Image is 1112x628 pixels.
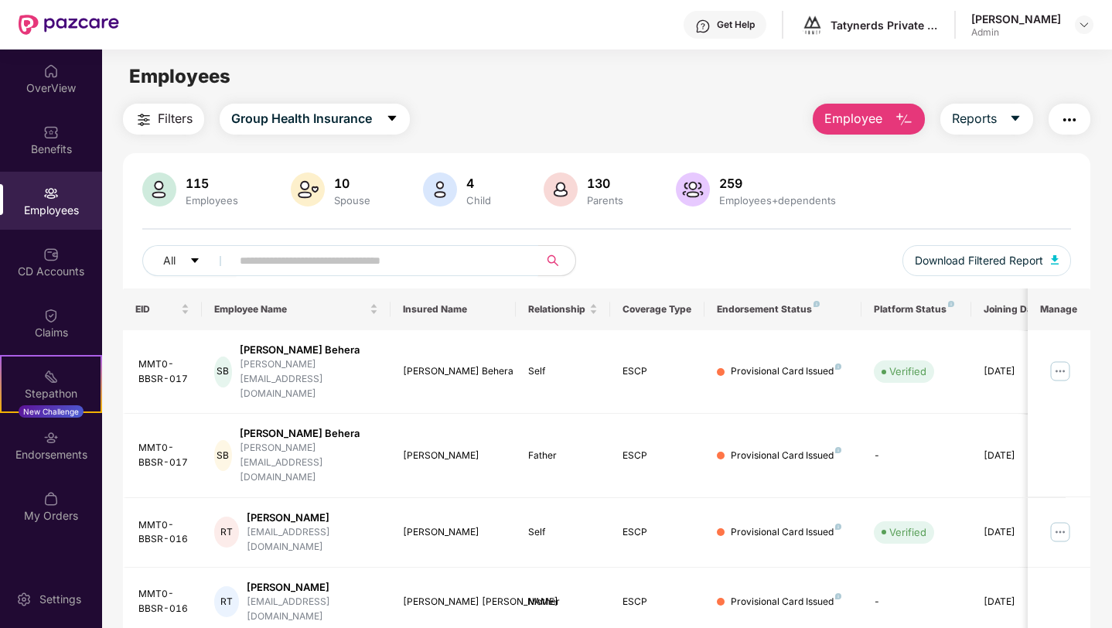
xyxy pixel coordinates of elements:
div: Endorsement Status [717,303,849,316]
img: manageButton [1048,360,1073,384]
span: Download Filtered Report [915,252,1043,269]
div: Employees [182,194,241,206]
img: svg+xml;base64,PHN2ZyB4bWxucz0iaHR0cDovL3d3dy53My5vcmcvMjAwMC9zdmciIHdpZHRoPSIyMSIgaGVpZ2h0PSIyMC... [43,369,59,384]
div: Get Help [717,19,755,31]
img: svg+xml;base64,PHN2ZyBpZD0iTXlfT3JkZXJzIiBkYXRhLW5hbWU9Ik15IE9yZGVycyIgeG1sbnM9Imh0dHA6Ly93d3cudz... [43,491,59,507]
img: svg+xml;base64,PHN2ZyB4bWxucz0iaHR0cDovL3d3dy53My5vcmcvMjAwMC9zdmciIHdpZHRoPSI4IiBoZWlnaHQ9IjgiIH... [948,301,954,307]
img: svg+xml;base64,PHN2ZyBpZD0iRW5kb3JzZW1lbnRzIiB4bWxucz0iaHR0cDovL3d3dy53My5vcmcvMjAwMC9zdmciIHdpZH... [43,430,59,445]
span: Reports [952,109,997,128]
img: svg+xml;base64,PHN2ZyB4bWxucz0iaHR0cDovL3d3dy53My5vcmcvMjAwMC9zdmciIHdpZHRoPSI4IiBoZWlnaHQ9IjgiIH... [835,593,841,599]
span: caret-down [1009,112,1022,126]
div: 4 [463,176,494,191]
div: RT [214,586,240,617]
span: Group Health Insurance [231,109,372,128]
div: ESCP [623,595,692,609]
div: 10 [331,176,374,191]
div: [PERSON_NAME] [403,525,504,540]
div: ESCP [623,364,692,379]
img: svg+xml;base64,PHN2ZyB4bWxucz0iaHR0cDovL3d3dy53My5vcmcvMjAwMC9zdmciIHhtbG5zOnhsaW5rPSJodHRwOi8vd3... [1051,255,1059,265]
div: [PERSON_NAME] [403,449,504,463]
div: SB [214,357,232,387]
th: Employee Name [202,288,391,330]
span: search [537,254,568,267]
img: svg+xml;base64,PHN2ZyB4bWxucz0iaHR0cDovL3d3dy53My5vcmcvMjAwMC9zdmciIHdpZHRoPSI4IiBoZWlnaHQ9IjgiIH... [835,447,841,453]
div: [PERSON_NAME] Behera [403,364,504,379]
div: Provisional Card Issued [731,525,841,540]
div: Stepathon [2,386,101,401]
div: [PERSON_NAME] Behera [240,426,377,441]
div: Mother [528,595,598,609]
img: svg+xml;base64,PHN2ZyBpZD0iSGVscC0zMngzMiIgeG1sbnM9Imh0dHA6Ly93d3cudzMub3JnLzIwMDAvc3ZnIiB3aWR0aD... [695,19,711,34]
div: MMT0-BBSR-017 [138,441,189,470]
img: manageButton [1048,520,1073,544]
div: New Challenge [19,405,84,418]
div: Provisional Card Issued [731,595,841,609]
div: MMT0-BBSR-017 [138,357,189,387]
th: Manage [1028,288,1090,330]
div: Verified [889,363,926,379]
span: Filters [158,109,193,128]
img: svg+xml;base64,PHN2ZyB4bWxucz0iaHR0cDovL3d3dy53My5vcmcvMjAwMC9zdmciIHhtbG5zOnhsaW5rPSJodHRwOi8vd3... [291,172,325,206]
button: Reportscaret-down [940,104,1033,135]
span: caret-down [386,112,398,126]
div: 259 [716,176,839,191]
img: svg+xml;base64,PHN2ZyBpZD0iQ0RfQWNjb3VudHMiIGRhdGEtbmFtZT0iQ0QgQWNjb3VudHMiIHhtbG5zPSJodHRwOi8vd3... [43,247,59,262]
button: Employee [813,104,925,135]
div: Provisional Card Issued [731,449,841,463]
span: EID [135,303,178,316]
div: Child [463,194,494,206]
div: Self [528,364,598,379]
button: Allcaret-down [142,245,237,276]
div: Tatynerds Private Limited [831,18,939,32]
span: Employee Name [214,303,367,316]
th: EID [123,288,202,330]
th: Insured Name [391,288,517,330]
button: Group Health Insurancecaret-down [220,104,410,135]
div: 115 [182,176,241,191]
span: Relationship [528,303,586,316]
img: svg+xml;base64,PHN2ZyBpZD0iQ2xhaW0iIHhtbG5zPSJodHRwOi8vd3d3LnczLm9yZy8yMDAwL3N2ZyIgd2lkdGg9IjIwIi... [43,308,59,323]
div: Platform Status [874,303,959,316]
img: svg+xml;base64,PHN2ZyBpZD0iU2V0dGluZy0yMHgyMCIgeG1sbnM9Imh0dHA6Ly93d3cudzMub3JnLzIwMDAvc3ZnIiB3aW... [16,592,32,607]
th: Joining Date [971,288,1066,330]
span: caret-down [189,255,200,268]
div: SB [214,440,232,471]
div: [DATE] [984,595,1053,609]
div: MMT0-BBSR-016 [138,587,189,616]
div: [DATE] [984,449,1053,463]
img: svg+xml;base64,PHN2ZyBpZD0iRW1wbG95ZWVzIiB4bWxucz0iaHR0cDovL3d3dy53My5vcmcvMjAwMC9zdmciIHdpZHRoPS... [43,186,59,201]
img: svg+xml;base64,PHN2ZyB4bWxucz0iaHR0cDovL3d3dy53My5vcmcvMjAwMC9zdmciIHdpZHRoPSI4IiBoZWlnaHQ9IjgiIH... [835,363,841,370]
img: svg+xml;base64,PHN2ZyB4bWxucz0iaHR0cDovL3d3dy53My5vcmcvMjAwMC9zdmciIHhtbG5zOnhsaW5rPSJodHRwOi8vd3... [423,172,457,206]
div: Self [528,525,598,540]
button: search [537,245,576,276]
img: svg+xml;base64,PHN2ZyB4bWxucz0iaHR0cDovL3d3dy53My5vcmcvMjAwMC9zdmciIHdpZHRoPSI4IiBoZWlnaHQ9IjgiIH... [814,301,820,307]
span: Employee [824,109,882,128]
div: 130 [584,176,626,191]
img: svg+xml;base64,PHN2ZyBpZD0iSG9tZSIgeG1sbnM9Imh0dHA6Ly93d3cudzMub3JnLzIwMDAvc3ZnIiB3aWR0aD0iMjAiIG... [43,63,59,79]
td: - [861,414,971,498]
div: MMT0-BBSR-016 [138,518,189,548]
div: [PERSON_NAME] Behera [240,343,377,357]
img: svg+xml;base64,PHN2ZyB4bWxucz0iaHR0cDovL3d3dy53My5vcmcvMjAwMC9zdmciIHhtbG5zOnhsaW5rPSJodHRwOi8vd3... [676,172,710,206]
div: [EMAIL_ADDRESS][DOMAIN_NAME] [247,595,377,624]
div: Admin [971,26,1061,39]
img: svg+xml;base64,PHN2ZyB4bWxucz0iaHR0cDovL3d3dy53My5vcmcvMjAwMC9zdmciIHhtbG5zOnhsaW5rPSJodHRwOi8vd3... [895,111,913,129]
div: [PERSON_NAME] [247,580,377,595]
div: [PERSON_NAME] [247,510,377,525]
img: svg+xml;base64,PHN2ZyB4bWxucz0iaHR0cDovL3d3dy53My5vcmcvMjAwMC9zdmciIHdpZHRoPSI4IiBoZWlnaHQ9IjgiIH... [835,524,841,530]
div: Parents [584,194,626,206]
div: [PERSON_NAME] [971,12,1061,26]
div: [DATE] [984,525,1053,540]
img: svg+xml;base64,PHN2ZyBpZD0iRHJvcGRvd24tMzJ4MzIiIHhtbG5zPSJodHRwOi8vd3d3LnczLm9yZy8yMDAwL3N2ZyIgd2... [1078,19,1090,31]
div: Provisional Card Issued [731,364,841,379]
div: [PERSON_NAME][EMAIL_ADDRESS][DOMAIN_NAME] [240,441,377,485]
div: [EMAIL_ADDRESS][DOMAIN_NAME] [247,525,377,555]
div: Spouse [331,194,374,206]
div: RT [214,517,240,548]
button: Download Filtered Report [902,245,1071,276]
div: Verified [889,524,926,540]
img: logo%20-%20black%20(1).png [801,14,824,36]
img: svg+xml;base64,PHN2ZyB4bWxucz0iaHR0cDovL3d3dy53My5vcmcvMjAwMC9zdmciIHhtbG5zOnhsaW5rPSJodHRwOi8vd3... [142,172,176,206]
th: Coverage Type [610,288,704,330]
button: Filters [123,104,204,135]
